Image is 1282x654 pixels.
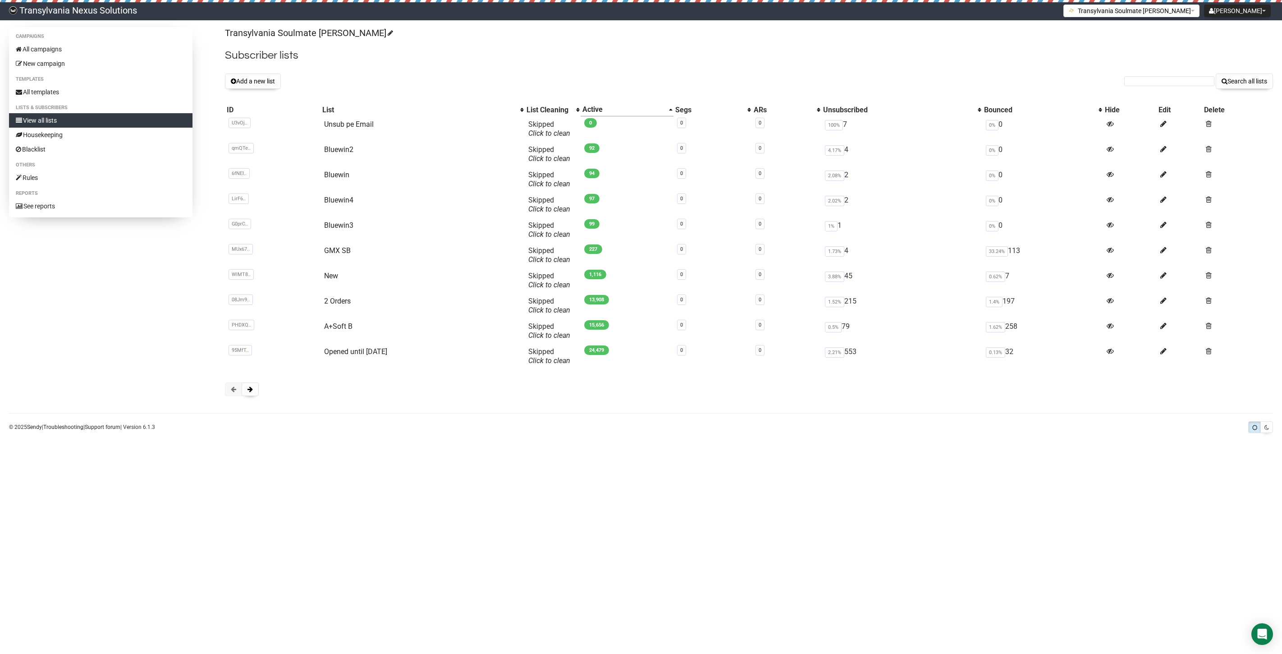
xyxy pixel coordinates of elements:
[825,246,844,257] span: 1.73%
[680,322,683,328] a: 0
[584,169,600,178] span: 94
[986,272,1005,282] span: 0.62%
[528,230,570,239] a: Click to clean
[821,293,982,318] td: 215
[1063,5,1200,17] button: Transylvania Soulmate [PERSON_NAME]
[324,221,353,230] a: Bluewin3
[528,356,570,365] a: Click to clean
[584,194,600,203] span: 97
[528,145,570,163] span: Skipped
[986,170,998,181] span: 0%
[680,347,683,353] a: 0
[680,170,683,176] a: 0
[324,297,351,305] a: 2 Orders
[43,424,83,430] a: Troubleshooting
[759,221,761,227] a: 0
[528,255,570,264] a: Click to clean
[825,170,844,181] span: 2.08%
[225,74,281,89] button: Add a new list
[225,28,392,38] a: Transylvania Soulmate [PERSON_NAME]
[825,196,844,206] span: 2.02%
[525,103,581,116] th: List Cleaning: No sort applied, activate to apply an ascending sort
[9,85,192,99] a: All templates
[982,243,1103,268] td: 113
[982,217,1103,243] td: 0
[759,246,761,252] a: 0
[759,272,761,277] a: 0
[584,345,609,355] span: 24,479
[1157,103,1203,116] th: Edit: No sort applied, sorting is disabled
[528,272,570,289] span: Skipped
[825,221,838,231] span: 1%
[9,422,155,432] p: © 2025 | | | Version 6.1.3
[759,347,761,353] a: 0
[821,142,982,167] td: 4
[982,293,1103,318] td: 197
[759,196,761,202] a: 0
[320,103,525,116] th: List: No sort applied, activate to apply an ascending sort
[1204,106,1271,115] div: Delete
[225,103,320,116] th: ID: No sort applied, sorting is disabled
[680,246,683,252] a: 0
[9,56,192,71] a: New campaign
[825,145,844,156] span: 4.17%
[759,322,761,328] a: 0
[324,196,353,204] a: Bluewin4
[324,246,351,255] a: GMX SB
[821,318,982,344] td: 79
[825,272,844,282] span: 3.88%
[324,170,349,179] a: Bluewin
[821,243,982,268] td: 4
[229,295,253,305] span: 08Jm9..
[982,268,1103,293] td: 7
[528,196,570,213] span: Skipped
[680,221,683,227] a: 0
[982,318,1103,344] td: 258
[85,424,120,430] a: Support forum
[982,167,1103,192] td: 0
[9,128,192,142] a: Housekeeping
[528,322,570,340] span: Skipped
[229,244,253,254] span: MUx67..
[528,154,570,163] a: Click to clean
[9,6,17,14] img: 586cc6b7d8bc403f0c61b981d947c989
[582,105,664,114] div: Active
[9,113,192,128] a: View all lists
[528,129,570,138] a: Click to clean
[680,145,683,151] a: 0
[584,219,600,229] span: 99
[982,116,1103,142] td: 0
[823,106,973,115] div: Unsubscribed
[528,347,570,365] span: Skipped
[324,120,374,129] a: Unsub pe Email
[528,205,570,213] a: Click to clean
[528,180,570,188] a: Click to clean
[528,306,570,314] a: Click to clean
[229,345,252,355] span: 95MfT..
[229,219,251,229] span: G0prC..
[986,221,998,231] span: 0%
[1216,74,1273,89] button: Search all lists
[821,268,982,293] td: 45
[982,344,1103,369] td: 32
[27,424,42,430] a: Sendy
[227,106,319,115] div: ID
[9,142,192,157] a: Blacklist
[229,193,249,204] span: LirF6..
[821,116,982,142] td: 7
[322,106,516,115] div: List
[825,297,844,307] span: 1.52%
[759,120,761,126] a: 0
[9,74,192,85] li: Templates
[825,322,842,332] span: 0.5%
[528,281,570,289] a: Click to clean
[986,246,1008,257] span: 33.24%
[1105,106,1155,115] div: Hide
[986,120,998,130] span: 0%
[673,103,752,116] th: Segs: No sort applied, activate to apply an ascending sort
[759,170,761,176] a: 0
[528,221,570,239] span: Skipped
[581,103,673,116] th: Active: Ascending sort applied, activate to apply a descending sort
[680,297,683,303] a: 0
[584,270,606,279] span: 1,116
